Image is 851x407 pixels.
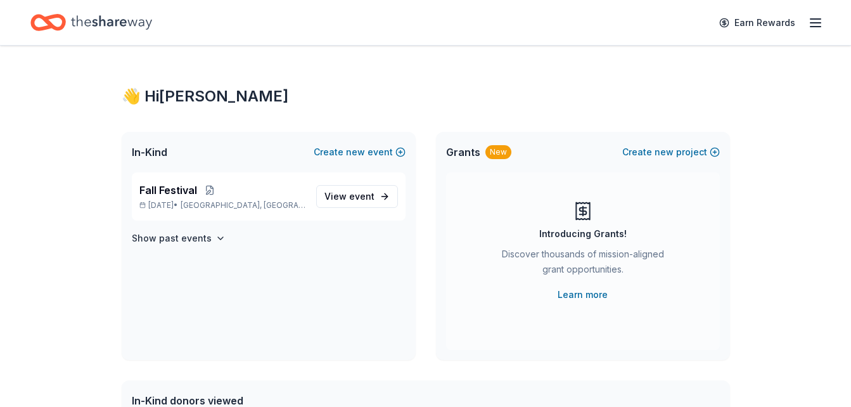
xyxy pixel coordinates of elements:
div: New [485,145,511,159]
div: Introducing Grants! [539,226,627,242]
span: In-Kind [132,145,167,160]
span: event [349,191,374,202]
span: Fall Festival [139,183,197,198]
div: Discover thousands of mission-aligned grant opportunities. [497,247,669,282]
a: View event [316,185,398,208]
span: [GEOGRAPHIC_DATA], [GEOGRAPHIC_DATA] [181,200,305,210]
span: new [346,145,365,160]
button: Show past events [132,231,226,246]
span: new [655,145,674,160]
a: Learn more [558,287,608,302]
button: Createnewproject [622,145,720,160]
a: Earn Rewards [712,11,803,34]
h4: Show past events [132,231,212,246]
span: Grants [446,145,480,160]
span: View [324,189,374,204]
a: Home [30,8,152,37]
button: Createnewevent [314,145,406,160]
div: 👋 Hi [PERSON_NAME] [122,86,730,107]
p: [DATE] • [139,200,306,210]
